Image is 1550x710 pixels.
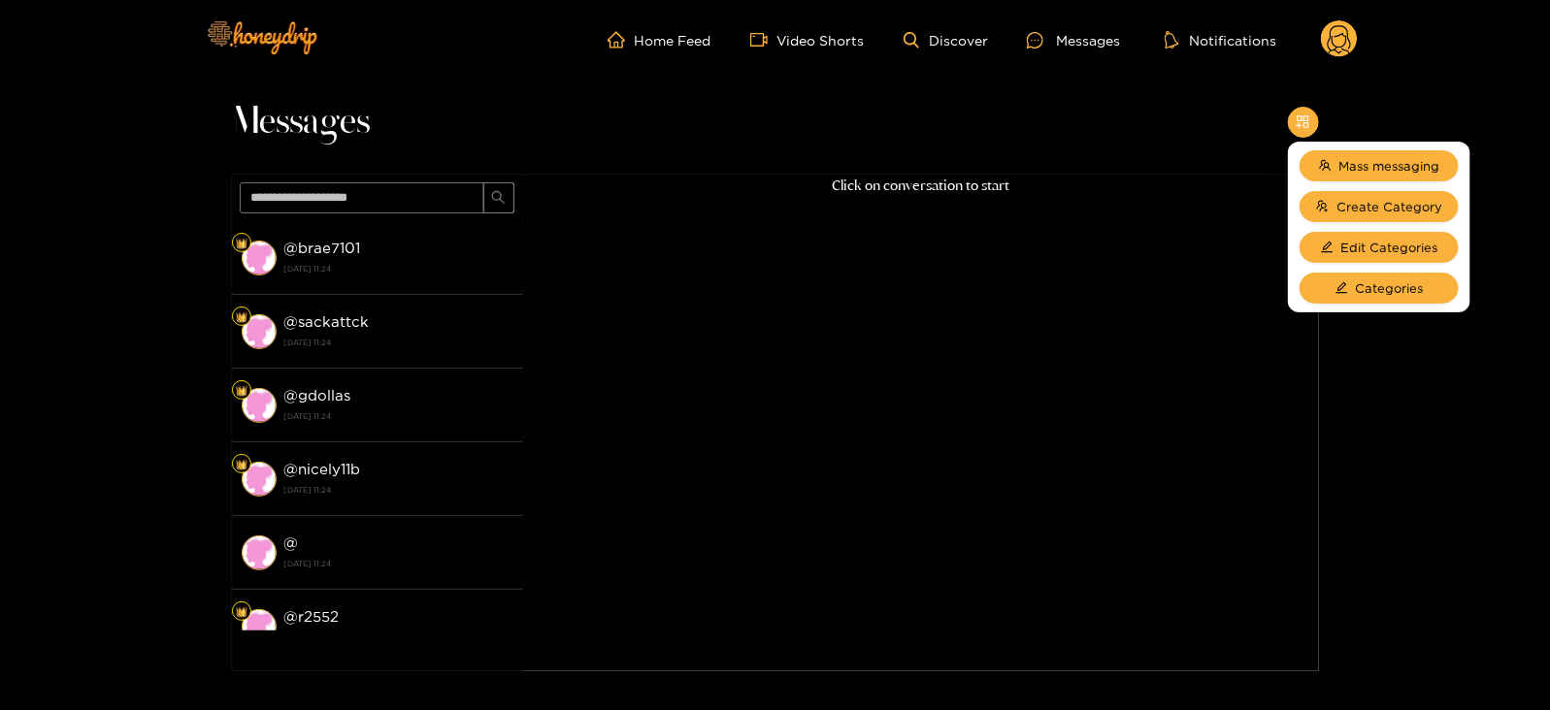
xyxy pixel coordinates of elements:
[1336,197,1442,216] span: Create Category
[284,407,513,425] strong: [DATE] 11:24
[242,535,277,570] img: conversation
[1339,156,1440,176] span: Mass messaging
[284,387,351,403] strong: @ gdollas
[284,260,513,277] strong: [DATE] 11:24
[284,534,299,551] strong: @
[284,608,340,625] strong: @ r2552
[232,99,371,145] span: Messages
[284,240,361,256] strong: @ brae7101
[1300,150,1459,181] button: teamMass messaging
[284,461,361,477] strong: @ nicely11b
[1336,281,1348,296] span: edit
[483,182,514,213] button: search
[1300,191,1459,222] button: usergroup-addCreate Category
[236,606,247,618] img: Fan Level
[1027,29,1120,51] div: Messages
[1356,278,1424,298] span: Categories
[242,314,277,349] img: conversation
[750,31,777,48] span: video-camera
[242,241,277,275] img: conversation
[1300,232,1459,263] button: editEdit Categories
[491,190,506,207] span: search
[1288,107,1319,138] button: appstore-add
[1316,200,1329,214] span: usergroup-add
[1321,241,1334,255] span: edit
[1300,273,1459,304] button: editCategories
[284,481,513,499] strong: [DATE] 11:24
[1159,30,1282,49] button: Notifications
[242,462,277,497] img: conversation
[1341,238,1438,257] span: Edit Categories
[1319,159,1332,174] span: team
[523,175,1319,197] p: Click on conversation to start
[236,238,247,249] img: Fan Level
[608,31,635,48] span: home
[608,31,711,48] a: Home Feed
[750,31,865,48] a: Video Shorts
[1296,114,1310,131] span: appstore-add
[284,313,370,330] strong: @ sackattck
[284,555,513,572] strong: [DATE] 11:24
[904,32,988,48] a: Discover
[236,311,247,323] img: Fan Level
[284,334,513,351] strong: [DATE] 11:24
[242,388,277,423] img: conversation
[236,385,247,397] img: Fan Level
[242,609,277,644] img: conversation
[284,629,513,646] strong: [DATE] 11:24
[236,459,247,470] img: Fan Level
